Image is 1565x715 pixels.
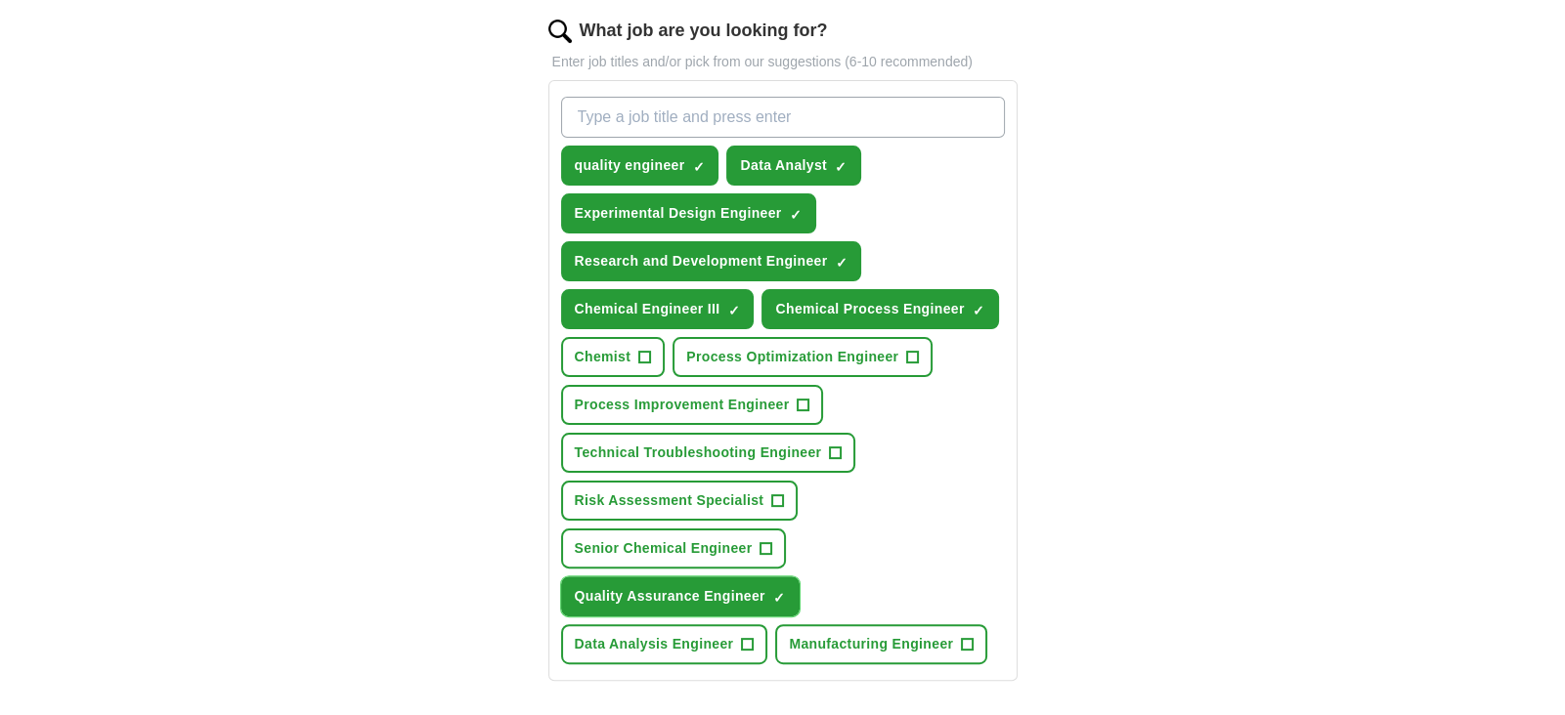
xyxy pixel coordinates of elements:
button: Chemical Process Engineer✓ [761,289,998,329]
span: ✓ [790,207,802,223]
p: Enter job titles and/or pick from our suggestions (6-10 recommended) [548,52,1018,72]
span: Research and Development Engineer [575,251,828,272]
input: Type a job title and press enter [561,97,1005,138]
span: Chemical Process Engineer [775,299,964,319]
button: Data Analysis Engineer [561,624,768,664]
span: Data Analyst [740,155,827,176]
span: Manufacturing Engineer [789,634,953,654]
label: What job are you looking for? [580,18,828,44]
button: Chemical Engineer III✓ [561,289,755,329]
span: Risk Assessment Specialist [575,490,764,511]
button: Chemist [561,337,666,377]
span: Process Improvement Engineer [575,395,790,415]
button: Manufacturing Engineer [775,624,987,664]
span: quality engineer [575,155,685,176]
span: Chemical Engineer III [575,299,720,319]
span: Data Analysis Engineer [575,634,734,654]
button: Process Improvement Engineer [561,385,824,425]
button: quality engineer✓ [561,146,719,186]
span: ✓ [973,303,984,318]
span: Quality Assurance Engineer [575,586,765,607]
button: Senior Chemical Engineer [561,528,787,568]
button: Data Analyst✓ [726,146,861,186]
button: Process Optimization Engineer [673,337,933,377]
button: Experimental Design Engineer✓ [561,193,816,233]
span: ✓ [773,590,785,606]
button: Quality Assurance Engineer✓ [561,576,800,616]
span: Technical Troubleshooting Engineer [575,442,822,463]
span: ✓ [835,159,847,175]
span: Senior Chemical Engineer [575,538,753,559]
span: Process Optimization Engineer [686,347,898,367]
button: Risk Assessment Specialist [561,481,799,521]
button: Technical Troubleshooting Engineer [561,433,856,473]
span: ✓ [835,255,847,271]
img: search.png [548,20,572,43]
span: Experimental Design Engineer [575,203,782,224]
span: ✓ [727,303,739,318]
button: Research and Development Engineer✓ [561,241,862,281]
span: ✓ [692,159,704,175]
span: Chemist [575,347,631,367]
